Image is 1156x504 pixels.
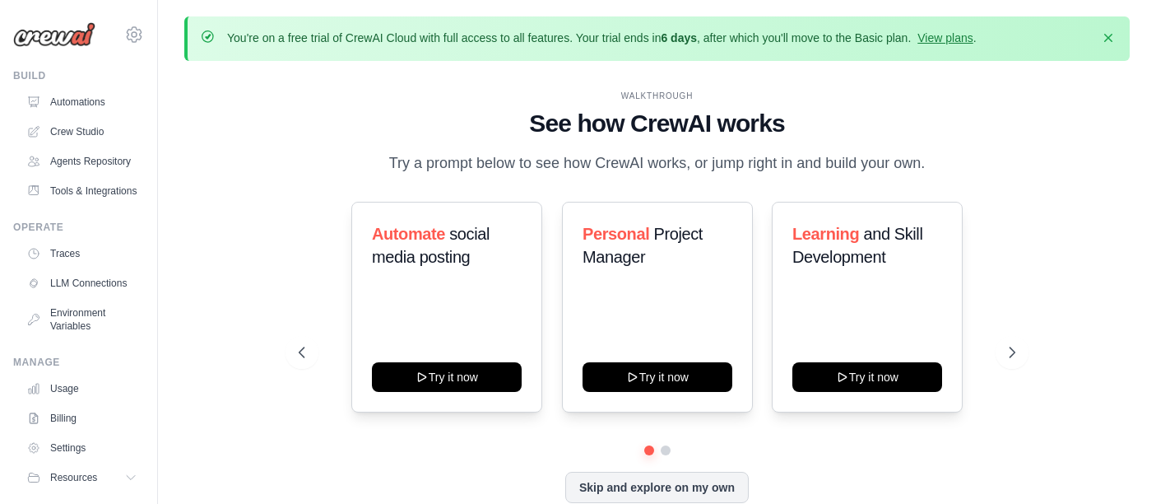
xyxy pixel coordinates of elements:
a: Tools & Integrations [20,178,144,204]
strong: 6 days [661,31,697,44]
button: Try it now [792,362,942,392]
a: Usage [20,376,144,402]
a: Crew Studio [20,119,144,145]
a: Automations [20,89,144,115]
a: Billing [20,405,144,432]
p: Try a prompt below to see how CrewAI works, or jump right in and build your own. [381,152,934,175]
a: Settings [20,435,144,461]
div: Manage [13,356,144,369]
a: Agents Repository [20,148,144,175]
button: Resources [20,464,144,491]
img: Logo [13,22,95,47]
button: Skip and explore on my own [565,472,749,503]
span: Learning [792,225,859,243]
div: Build [13,69,144,82]
a: View plans [917,31,973,44]
a: Traces [20,240,144,267]
h1: See how CrewAI works [299,109,1015,138]
p: You're on a free trial of CrewAI Cloud with full access to all features. Your trial ends in , aft... [227,30,977,46]
div: Operate [13,221,144,234]
span: Resources [50,471,97,484]
a: Environment Variables [20,300,144,339]
button: Try it now [372,362,522,392]
a: LLM Connections [20,270,144,296]
span: social media posting [372,225,490,266]
div: WALKTHROUGH [299,90,1015,102]
button: Try it now [583,362,732,392]
span: Project Manager [583,225,703,266]
span: Personal [583,225,649,243]
span: Automate [372,225,445,243]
